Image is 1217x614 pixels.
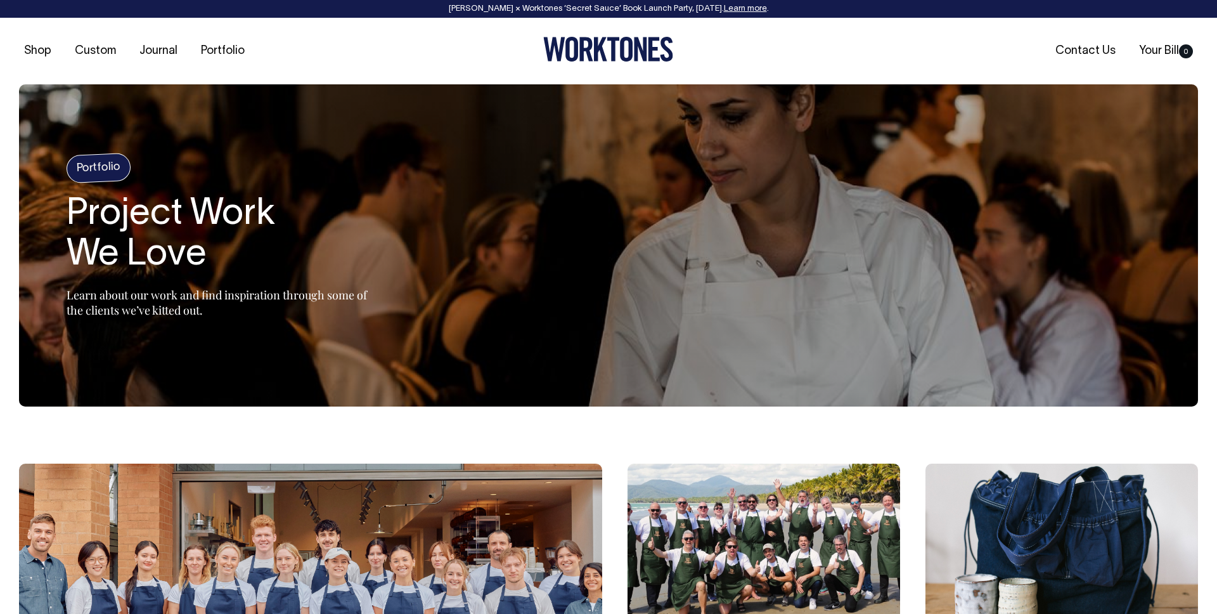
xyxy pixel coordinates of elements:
a: Journal [134,41,183,62]
div: [PERSON_NAME] × Worktones ‘Secret Sauce’ Book Launch Party, [DATE]. . [13,4,1204,13]
h2: Project Work We Love [67,195,383,276]
a: Portfolio [196,41,250,62]
span: 0 [1179,44,1193,58]
a: Learn more [724,5,767,13]
a: Custom [70,41,121,62]
a: Contact Us [1050,41,1121,62]
h4: Portfolio [66,153,131,183]
p: Learn about our work and find inspiration through some of the clients we’ve kitted out. [67,287,383,318]
a: Shop [19,41,56,62]
a: Your Bill0 [1134,41,1198,62]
